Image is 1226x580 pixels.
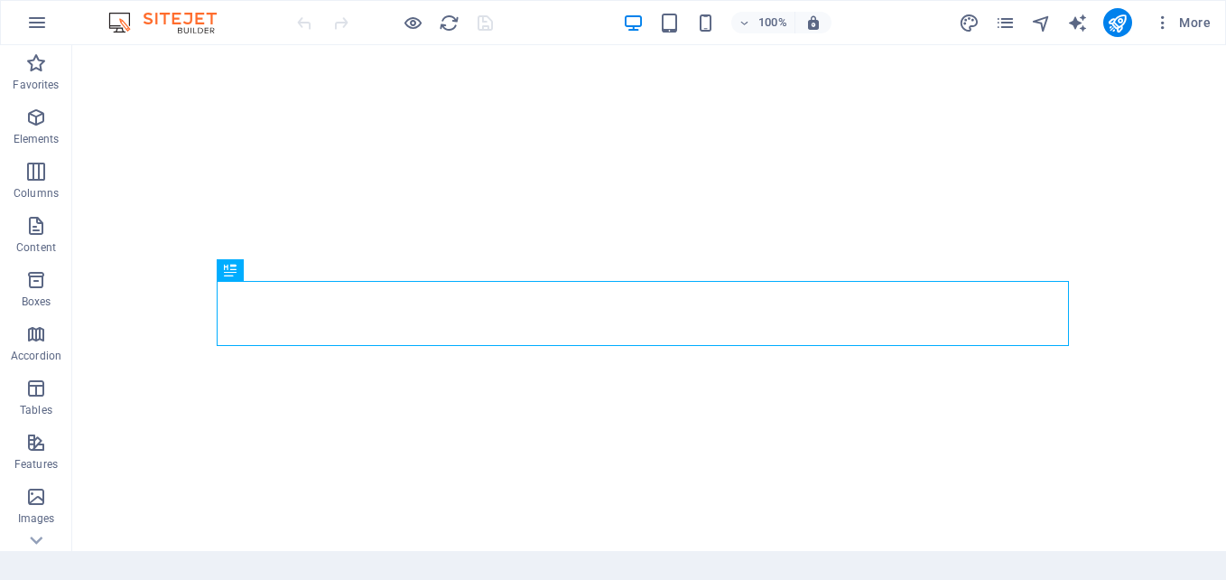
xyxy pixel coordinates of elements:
[1067,13,1088,33] i: AI Writer
[995,12,1017,33] button: pages
[104,12,239,33] img: Editor Logo
[1107,13,1128,33] i: Publish
[439,13,460,33] i: Reload page
[1031,12,1053,33] button: navigator
[1147,8,1218,37] button: More
[13,78,59,92] p: Favorites
[959,13,980,33] i: Design (Ctrl+Alt+Y)
[995,13,1016,33] i: Pages (Ctrl+Alt+S)
[14,457,58,472] p: Features
[22,295,51,309] p: Boxes
[402,12,423,33] button: Click here to leave preview mode and continue editing
[1067,12,1089,33] button: text_generator
[11,349,61,363] p: Accordion
[14,186,59,201] p: Columns
[731,12,795,33] button: 100%
[18,511,55,526] p: Images
[16,240,56,255] p: Content
[959,12,980,33] button: design
[438,12,460,33] button: reload
[1031,13,1052,33] i: Navigator
[1103,8,1132,37] button: publish
[758,12,787,33] h6: 100%
[1154,14,1211,32] span: More
[20,403,52,417] p: Tables
[805,14,822,31] i: On resize automatically adjust zoom level to fit chosen device.
[14,132,60,146] p: Elements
